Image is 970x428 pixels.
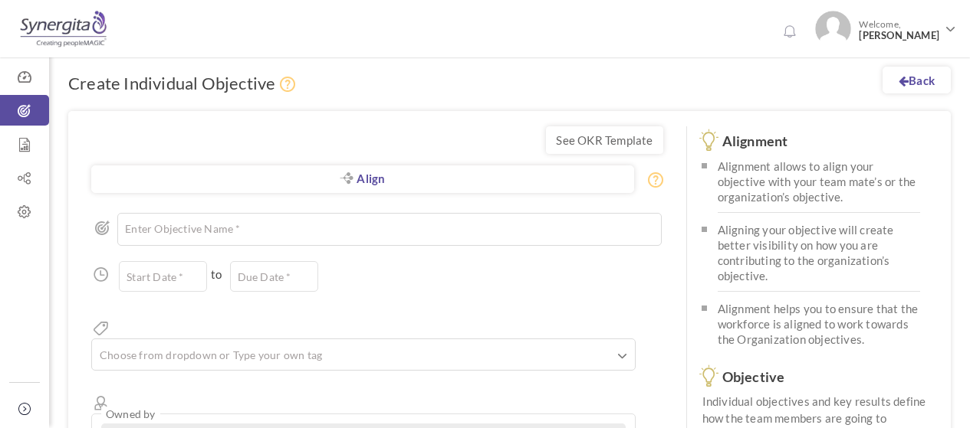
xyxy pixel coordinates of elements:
i: Objective Name * [95,221,110,235]
h1: Create Individual Objective [68,73,301,96]
h3: Alignment [702,134,935,149]
img: Logo [18,10,109,48]
span: Welcome, [851,11,943,49]
a: Align [91,165,634,193]
i: Aligned Objective [340,172,353,184]
span: to [211,266,222,282]
img: Photo [815,11,851,47]
h3: Objective [702,370,935,385]
i: Duration [91,265,111,285]
a: Notifications [777,20,801,44]
a: Back [883,67,951,93]
i: Tags [91,319,111,338]
li: Aligning your objective will create better visibility on how you are contributing to the organiza... [718,213,920,292]
li: Alignment helps you to ensure that the workforce is aligned to work towards the Organization obje... [718,292,920,354]
a: See OKR Template [546,126,663,154]
a: Photo Welcome,[PERSON_NAME] [809,5,962,50]
li: Alignment allows to align your objective with your team mate’s or the organization’s objective. [718,157,920,213]
i: Owner [91,394,111,413]
span: [PERSON_NAME] [859,30,939,41]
